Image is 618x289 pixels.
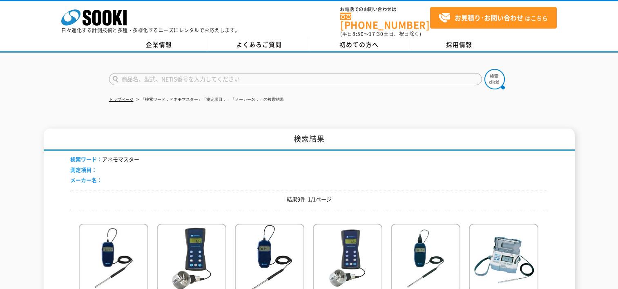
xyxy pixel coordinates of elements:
span: お電話でのお問い合わせは [340,7,430,12]
h1: 検索結果 [44,129,575,151]
li: アネモマスター [70,155,139,164]
a: 企業情報 [109,39,209,51]
a: お見積り･お問い合わせはこちら [430,7,557,29]
strong: お見積り･お問い合わせ [455,13,523,22]
span: 8:50 [353,30,364,38]
a: [PHONE_NUMBER] [340,13,430,29]
a: 初めての方へ [309,39,409,51]
img: btn_search.png [484,69,505,89]
p: 結果9件 1/1ページ [70,195,548,204]
a: 採用情報 [409,39,509,51]
span: (平日 ～ 土日、祝日除く) [340,30,421,38]
span: メーカー名： [70,176,102,184]
input: 商品名、型式、NETIS番号を入力してください [109,73,482,85]
span: 初めての方へ [339,40,379,49]
span: 17:30 [369,30,384,38]
span: 検索ワード： [70,155,102,163]
a: よくあるご質問 [209,39,309,51]
li: 「検索ワード：アネモマスター」「測定項目：」「メーカー名：」の検索結果 [135,96,284,104]
p: 日々進化する計測技術と多種・多様化するニーズにレンタルでお応えします。 [61,28,240,33]
span: はこちら [438,12,548,24]
span: 測定項目： [70,166,97,173]
a: トップページ [109,97,134,102]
